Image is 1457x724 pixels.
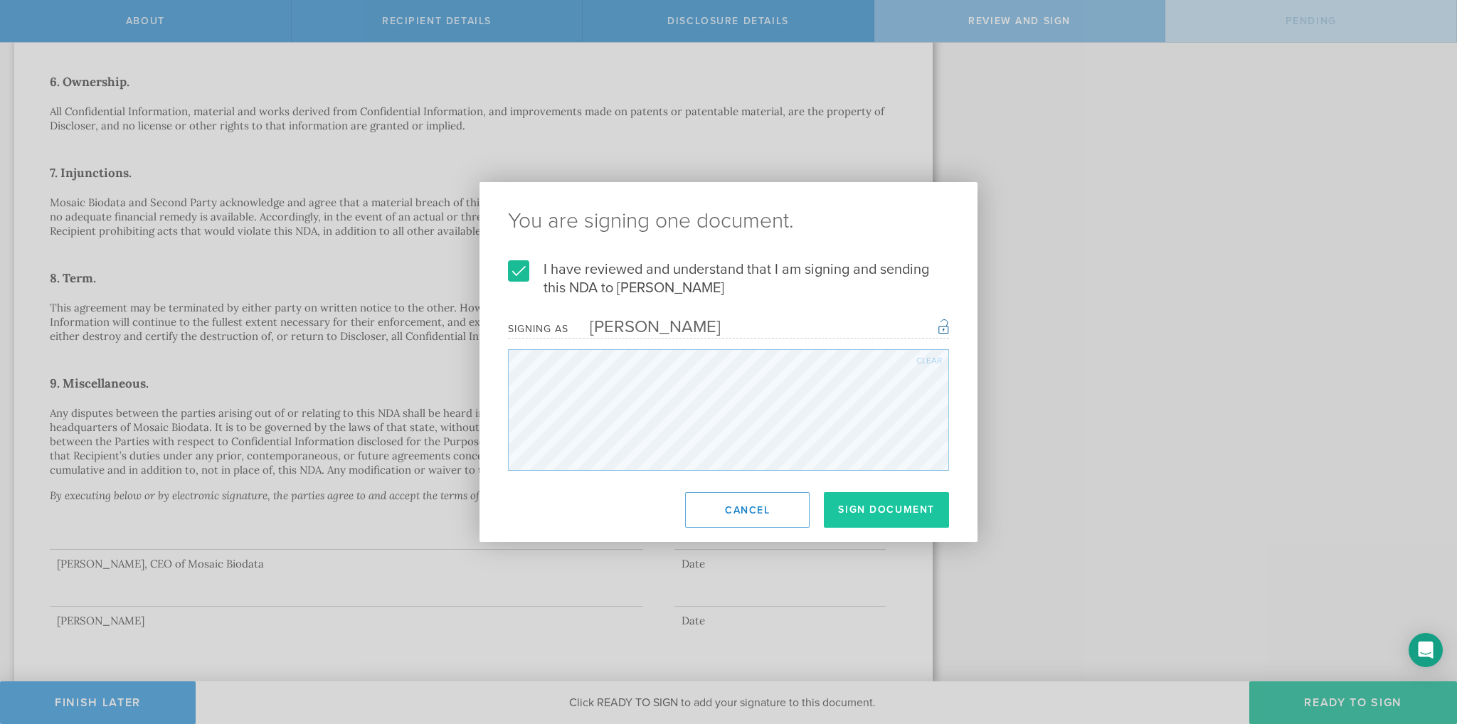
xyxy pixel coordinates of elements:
button: Cancel [685,492,810,528]
div: Signing as [508,323,568,335]
label: I have reviewed and understand that I am signing and sending this NDA to [PERSON_NAME] [508,260,949,297]
div: [PERSON_NAME] [568,316,721,337]
button: Sign Document [824,492,949,528]
ng-pluralize: You are signing one document. [508,211,949,232]
div: Open Intercom Messenger [1409,633,1443,667]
